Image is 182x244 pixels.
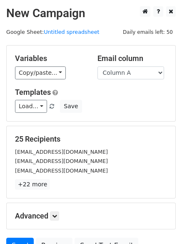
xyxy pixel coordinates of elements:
[15,158,108,164] small: [EMAIL_ADDRESS][DOMAIN_NAME]
[15,54,85,63] h5: Variables
[44,29,99,35] a: Untitled spreadsheet
[120,29,176,35] a: Daily emails left: 50
[15,66,66,79] a: Copy/paste...
[15,168,108,174] small: [EMAIL_ADDRESS][DOMAIN_NAME]
[15,88,51,97] a: Templates
[15,179,50,190] a: +22 more
[140,204,182,244] iframe: Chat Widget
[15,149,108,155] small: [EMAIL_ADDRESS][DOMAIN_NAME]
[15,100,47,113] a: Load...
[60,100,82,113] button: Save
[15,211,167,221] h5: Advanced
[6,29,100,35] small: Google Sheet:
[120,28,176,37] span: Daily emails left: 50
[6,6,176,20] h2: New Campaign
[15,135,167,144] h5: 25 Recipients
[97,54,167,63] h5: Email column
